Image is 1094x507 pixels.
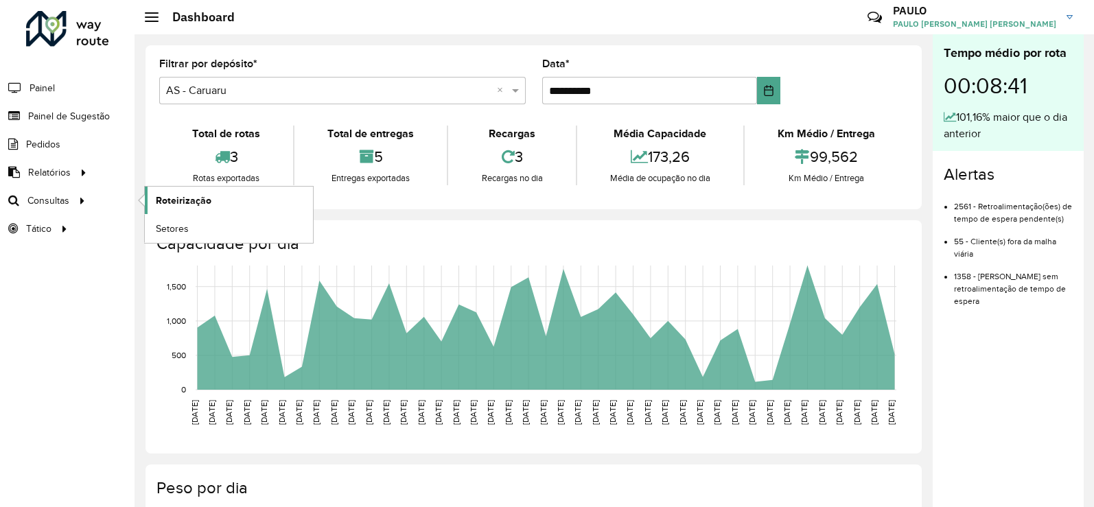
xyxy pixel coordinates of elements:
text: [DATE] [434,400,443,425]
div: Km Médio / Entrega [748,126,905,142]
span: PAULO [PERSON_NAME] [PERSON_NAME] [893,18,1056,30]
span: Consultas [27,193,69,208]
text: [DATE] [329,400,338,425]
text: [DATE] [730,400,739,425]
li: 2561 - Retroalimentação(ões) de tempo de espera pendente(s) [954,190,1073,225]
text: [DATE] [852,400,861,425]
text: 1,000 [167,316,186,325]
text: [DATE] [486,400,495,425]
div: Média de ocupação no dia [581,172,740,185]
text: [DATE] [800,400,808,425]
li: 55 - Cliente(s) fora da malha viária [954,225,1073,260]
div: Total de entregas [298,126,443,142]
text: [DATE] [870,400,878,425]
text: [DATE] [765,400,774,425]
text: [DATE] [678,400,687,425]
text: [DATE] [625,400,634,425]
div: Rotas exportadas [163,172,290,185]
h3: PAULO [893,4,1056,17]
h4: Capacidade por dia [156,234,908,254]
li: 1358 - [PERSON_NAME] sem retroalimentação de tempo de espera [954,260,1073,307]
div: Média Capacidade [581,126,740,142]
text: [DATE] [469,400,478,425]
div: Km Médio / Entrega [748,172,905,185]
text: [DATE] [817,400,826,425]
a: Roteirização [145,187,313,214]
text: [DATE] [660,400,669,425]
div: Tempo médio por rota [944,44,1073,62]
span: Pedidos [26,137,60,152]
label: Data [542,56,570,72]
text: [DATE] [591,400,600,425]
text: [DATE] [835,400,843,425]
text: [DATE] [399,400,408,425]
div: Total de rotas [163,126,290,142]
text: [DATE] [294,400,303,425]
div: 00:08:41 [944,62,1073,109]
text: [DATE] [190,400,199,425]
text: [DATE] [608,400,617,425]
text: [DATE] [556,400,565,425]
text: [DATE] [521,400,530,425]
text: [DATE] [277,400,286,425]
div: Recargas [452,126,572,142]
text: [DATE] [887,400,896,425]
div: Recargas no dia [452,172,572,185]
text: [DATE] [242,400,251,425]
text: [DATE] [452,400,461,425]
h2: Dashboard [159,10,235,25]
div: 3 [163,142,290,172]
text: 1,500 [167,282,186,291]
text: [DATE] [539,400,548,425]
div: Entregas exportadas [298,172,443,185]
text: [DATE] [224,400,233,425]
h4: Peso por dia [156,478,908,498]
span: Tático [26,222,51,236]
text: [DATE] [207,400,216,425]
span: Painel de Sugestão [28,109,110,123]
text: [DATE] [312,400,321,425]
div: 173,26 [581,142,740,172]
div: 101,16% maior que o dia anterior [944,109,1073,142]
text: [DATE] [643,400,652,425]
div: 99,562 [748,142,905,172]
div: 5 [298,142,443,172]
text: [DATE] [573,400,582,425]
h4: Alertas [944,165,1073,185]
text: 0 [181,385,186,394]
text: 500 [172,351,186,359]
text: [DATE] [695,400,704,425]
text: [DATE] [417,400,426,425]
a: Contato Rápido [860,3,889,32]
span: Roteirização [156,193,211,208]
button: Choose Date [757,77,780,104]
span: Painel [30,81,55,95]
text: [DATE] [259,400,268,425]
a: Setores [145,215,313,242]
label: Filtrar por depósito [159,56,257,72]
text: [DATE] [347,400,356,425]
text: [DATE] [504,400,513,425]
text: [DATE] [364,400,373,425]
span: Setores [156,222,189,236]
text: [DATE] [382,400,391,425]
text: [DATE] [712,400,721,425]
text: [DATE] [747,400,756,425]
span: Relatórios [28,165,71,180]
div: 3 [452,142,572,172]
text: [DATE] [782,400,791,425]
span: Clear all [497,82,509,99]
